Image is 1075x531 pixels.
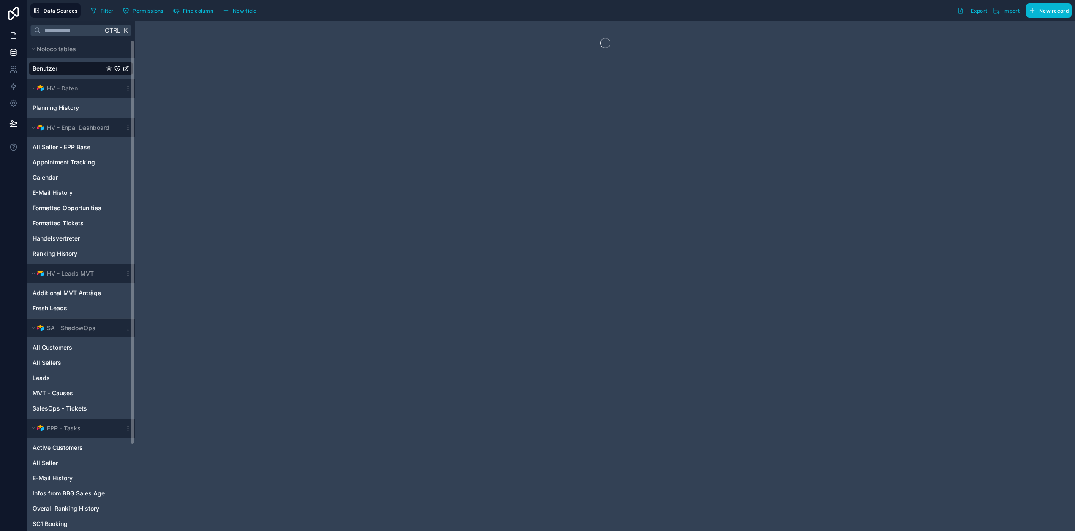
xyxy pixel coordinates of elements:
[170,4,216,17] button: Find column
[1023,3,1072,18] a: New record
[954,3,990,18] button: Export
[220,4,260,17] button: New field
[30,3,81,18] button: Data Sources
[971,8,987,14] span: Export
[44,8,78,14] span: Data Sources
[120,4,169,17] a: Permissions
[104,25,121,36] span: Ctrl
[120,4,166,17] button: Permissions
[1039,8,1069,14] span: New record
[122,27,128,33] span: K
[990,3,1023,18] button: Import
[101,8,114,14] span: Filter
[1026,3,1072,18] button: New record
[87,4,117,17] button: Filter
[233,8,257,14] span: New field
[133,8,163,14] span: Permissions
[1003,8,1020,14] span: Import
[183,8,213,14] span: Find column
